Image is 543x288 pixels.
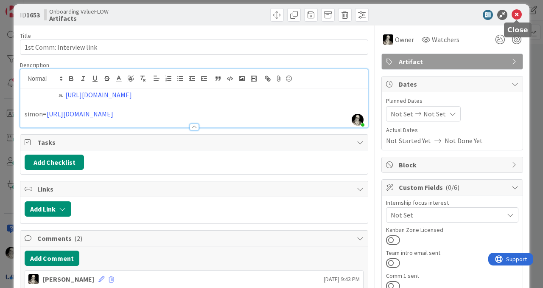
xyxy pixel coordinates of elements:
span: ( 0/6 ) [445,183,459,192]
input: type card name here... [20,40,368,55]
span: Block [399,160,507,170]
span: Onboarding ValueFLOW [49,8,109,15]
button: Add Checklist [25,155,84,170]
button: Add Link [25,201,71,217]
span: Owner [395,34,414,45]
div: Kanban Zone Licensed [386,227,518,233]
img: 5slRnFBaanOLW26e9PW3UnY7xOjyexml.jpeg [352,114,364,126]
b: 1653 [26,11,40,19]
span: Dates [399,79,507,89]
span: Comments [37,233,353,243]
span: Not Started Yet [386,136,431,146]
div: Comm 1 sent [386,273,518,279]
p: simon= [25,109,364,119]
b: Artifacts [49,15,109,22]
span: Not Set [391,210,504,220]
span: Watchers [432,34,459,45]
span: Links [37,184,353,194]
span: Support [18,1,39,11]
a: [URL][DOMAIN_NAME] [47,110,113,118]
span: Planned Dates [386,96,518,105]
div: Internship focus interest [386,200,518,206]
span: [DATE] 9:43 PM [324,275,360,284]
img: WS [28,274,39,284]
span: ID [20,10,40,20]
span: Description [20,61,49,69]
div: Team intro email sent [386,250,518,256]
span: Tasks [37,137,353,147]
span: ( 2 ) [74,234,82,243]
h5: Close [507,26,528,34]
span: Artifact [399,56,507,67]
span: Custom Fields [399,182,507,192]
img: WS [383,34,393,45]
a: [URL][DOMAIN_NAME] [65,90,132,99]
div: [PERSON_NAME] [43,274,94,284]
label: Title [20,32,31,40]
span: Not Set [391,109,413,119]
span: Not Set [423,109,446,119]
button: Add Comment [25,251,79,266]
span: Not Done Yet [445,136,483,146]
span: Actual Dates [386,126,518,135]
